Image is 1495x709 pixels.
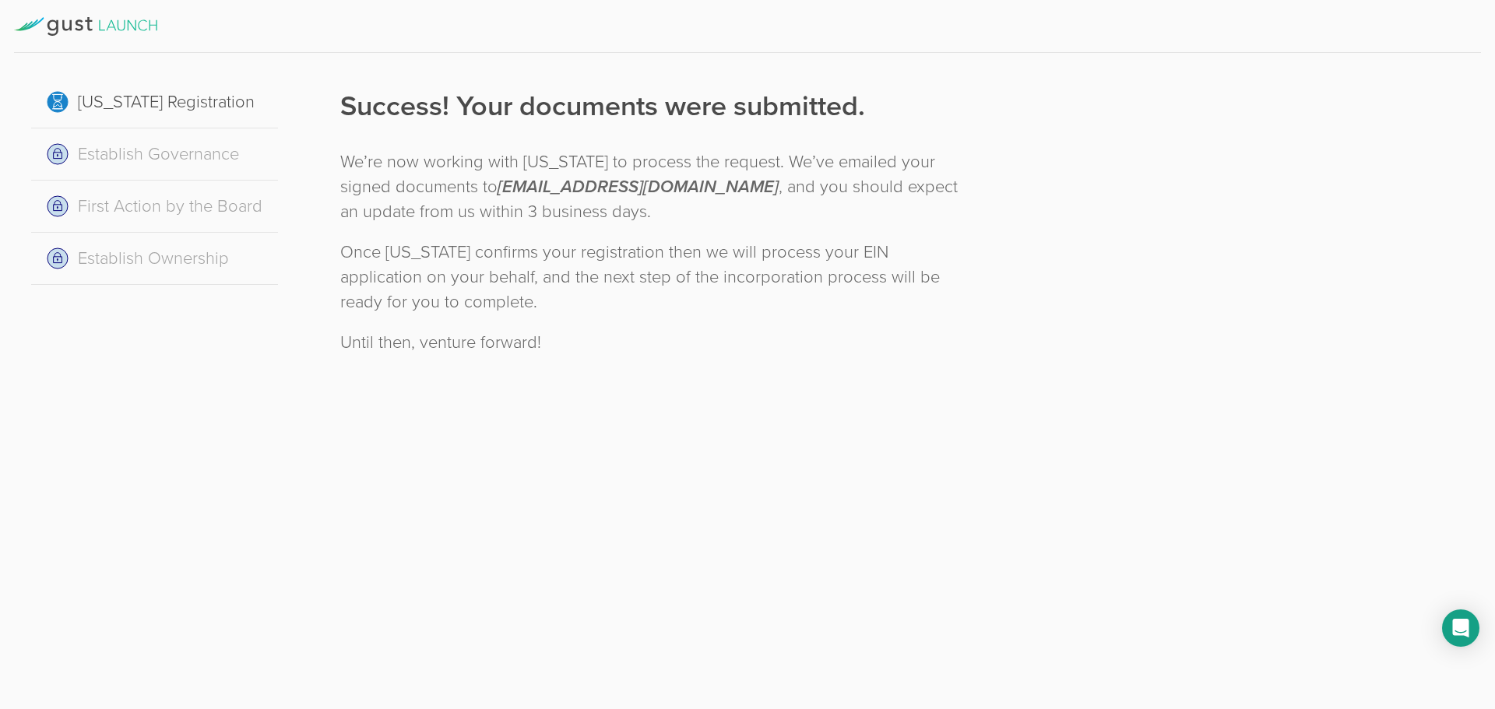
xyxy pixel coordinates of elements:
div: First Action by the Board [31,181,278,233]
h1: Success! Your documents were submitted. [340,87,966,126]
div: [US_STATE] Registration [31,76,278,128]
em: [EMAIL_ADDRESS][DOMAIN_NAME] [498,177,779,197]
div: Until then, venture forward! [340,330,966,355]
div: Establish Ownership [31,233,278,285]
div: Establish Governance [31,128,278,181]
div: Open Intercom Messenger [1442,609,1479,647]
div: Once [US_STATE] confirms your registration then we will process your EIN application on your beha... [340,240,966,314]
div: We’re now working with [US_STATE] to process the request. We’ve emailed your signed documents to ... [340,149,966,224]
